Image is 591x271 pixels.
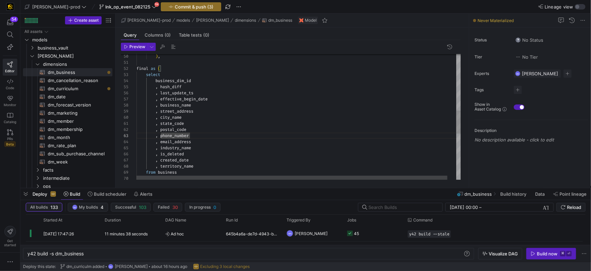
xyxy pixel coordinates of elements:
[43,218,62,222] span: Started At
[155,115,158,120] span: ,
[158,54,160,59] span: ,
[65,16,102,24] button: Create asset
[194,16,231,24] button: [PERSON_NAME]
[48,142,105,150] span: dm_rate_plan​​​​​​​​​​
[155,145,158,151] span: ,
[79,205,98,210] span: My builds
[226,218,238,222] span: Run Id
[158,205,170,210] span: Failed
[295,226,328,241] span: [PERSON_NAME]
[115,264,148,269] span: [PERSON_NAME]
[48,117,105,125] span: dm_member​​​​​​​​​​
[497,188,531,200] button: Build history
[566,251,572,256] kbd: ⏎
[32,4,80,9] span: [PERSON_NAME]-prod
[287,218,311,222] span: Triggered By
[23,68,112,76] div: Press SPACE to select this row.
[474,38,508,42] span: Status
[85,188,129,200] button: Build scheduler
[121,78,128,84] div: 54
[48,93,105,101] span: dm_date​​​​​​​​​​
[158,66,160,71] span: (
[61,188,83,200] button: Build
[179,33,209,37] span: Table tests
[522,71,558,76] span: [PERSON_NAME]
[145,33,171,37] span: Columns
[479,205,482,210] span: –
[192,262,251,271] button: Excluding 3 local changes
[43,60,111,68] span: dimensions
[23,158,112,166] a: dm_week​​​​​​​​​​
[105,231,148,236] y42-duration: 11 minutes 38 seconds
[160,163,193,169] span: territory_name
[450,205,478,210] input: Start datetime
[121,59,128,65] div: 51
[48,134,105,141] span: dm_month​​​​​​​​​​
[136,66,148,71] span: final
[48,150,105,158] span: dm_sub_purchase_channel​​​​​​​​​​
[140,191,152,197] span: Alerts
[48,77,105,84] span: dm_cancellation_reason​​​​​​​​​​
[189,205,211,210] span: In progress
[129,44,145,49] span: Preview
[23,109,112,117] div: Press SPACE to select this row.
[3,76,17,93] a: Code
[155,139,158,144] span: ,
[48,158,105,166] span: dm_week​​​​​​​​​​
[3,16,17,28] button: 54
[23,109,112,117] a: dm_marketing​​​​​​​​​​
[153,203,182,212] button: Failed30
[108,264,113,269] div: MN
[10,17,18,22] div: 54
[3,127,17,150] a: PRsBeta
[115,205,136,210] span: Successful
[161,2,221,11] button: Commit & push (3)
[305,18,317,23] span: Model
[160,115,182,120] span: city_name
[23,93,112,101] div: Press SPACE to select this row.
[121,139,128,145] div: 64
[27,251,84,256] span: y42 build -s dm_business
[268,18,292,23] span: dm_business
[287,230,293,237] div: MN
[515,54,538,60] span: No Tier
[545,4,573,9] span: Lineage view
[120,16,172,24] button: [PERSON_NAME]-prod
[139,205,146,210] span: 103
[158,170,177,175] span: business
[24,29,42,34] div: All assets
[121,127,128,133] div: 62
[121,90,128,96] div: 56
[121,108,128,114] div: 59
[23,101,112,109] div: Press SPACE to select this row.
[23,141,112,150] div: Press SPACE to select this row.
[121,96,128,102] div: 57
[409,232,449,236] span: y42 build --stale
[478,18,514,23] span: Never Materialized
[131,188,155,200] button: Alerts
[3,59,17,76] a: Editor
[177,18,190,23] span: models
[172,205,178,210] span: 30
[121,151,128,157] div: 66
[160,151,184,157] span: is_deleted
[68,203,108,212] button: MNMy builds4
[474,55,508,59] span: Tier
[94,191,126,197] span: Build scheduler
[111,203,151,212] button: Successful103
[235,18,256,23] span: dimensions
[72,205,78,210] div: MN
[368,205,437,210] input: Search Builds
[175,16,192,24] button: models
[23,264,56,269] span: Deploy this state:
[155,163,158,169] span: ,
[121,72,128,78] div: 53
[483,205,527,210] input: End datetime
[124,33,136,37] span: Query
[354,226,359,241] div: 45
[515,37,543,43] span: No Status
[160,127,186,132] span: postal_code
[474,137,588,142] p: No description available - click to edit
[514,36,545,44] button: No statusNo Status
[38,52,111,60] span: [PERSON_NAME]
